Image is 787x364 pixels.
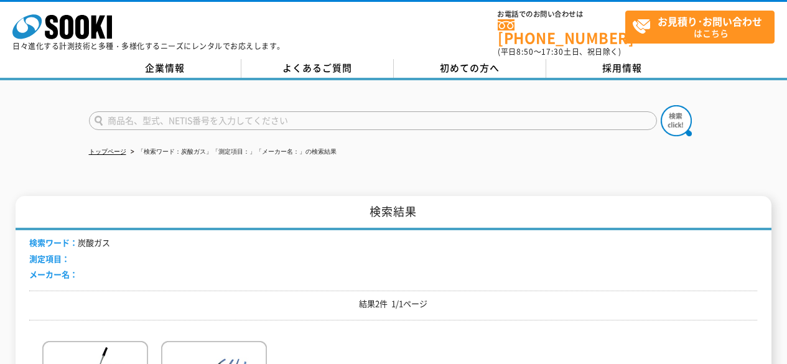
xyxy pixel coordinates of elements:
[29,297,757,310] p: 結果2件 1/1ページ
[625,11,775,44] a: お見積り･お問い合わせはこちら
[29,253,70,264] span: 測定項目：
[541,46,564,57] span: 17:30
[128,146,337,159] li: 「検索ワード：炭酸ガス」「測定項目：」「メーカー名：」の検索結果
[498,46,621,57] span: (平日 ～ 土日、祝日除く)
[546,59,699,78] a: 採用情報
[29,236,110,250] li: 炭酸ガス
[12,42,285,50] p: 日々進化する計測技術と多種・多様化するニーズにレンタルでお応えします。
[440,61,500,75] span: 初めての方へ
[632,11,774,42] span: はこちら
[241,59,394,78] a: よくあるご質問
[89,59,241,78] a: 企業情報
[498,19,625,45] a: [PHONE_NUMBER]
[394,59,546,78] a: 初めての方へ
[516,46,534,57] span: 8:50
[498,11,625,18] span: お電話でのお問い合わせは
[29,268,78,280] span: メーカー名：
[16,196,771,230] h1: 検索結果
[89,111,657,130] input: 商品名、型式、NETIS番号を入力してください
[658,14,762,29] strong: お見積り･お問い合わせ
[29,236,78,248] span: 検索ワード：
[89,148,126,155] a: トップページ
[661,105,692,136] img: btn_search.png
